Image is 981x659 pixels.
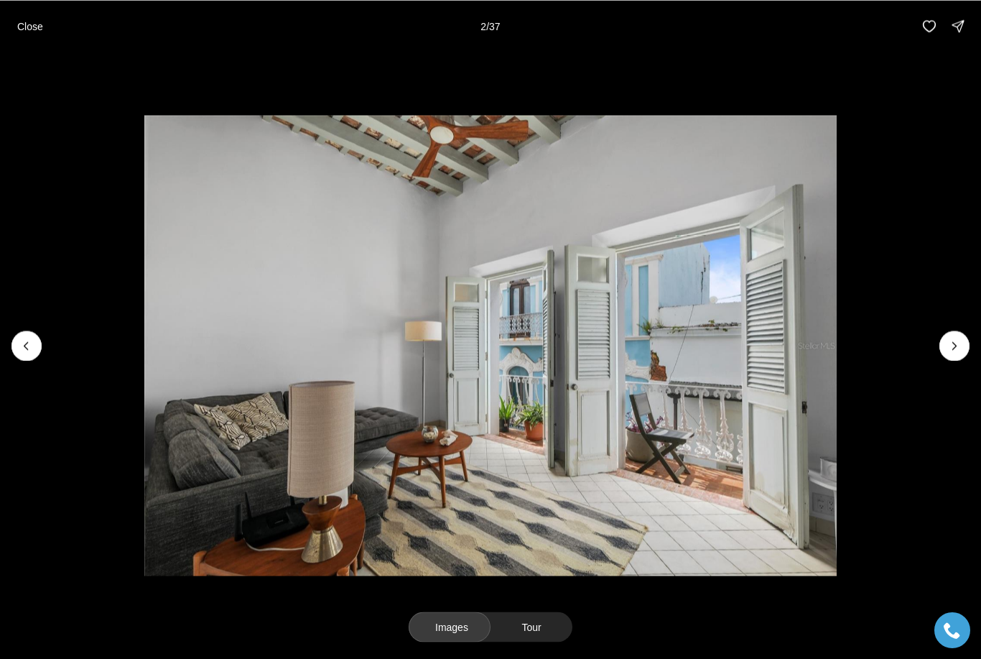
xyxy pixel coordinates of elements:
[939,331,970,361] button: Next slide
[480,20,500,32] p: 2 / 37
[11,331,42,361] button: Previous slide
[9,11,52,40] button: Close
[490,612,572,642] button: Tour
[17,20,43,32] p: Close
[409,612,490,642] button: Images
